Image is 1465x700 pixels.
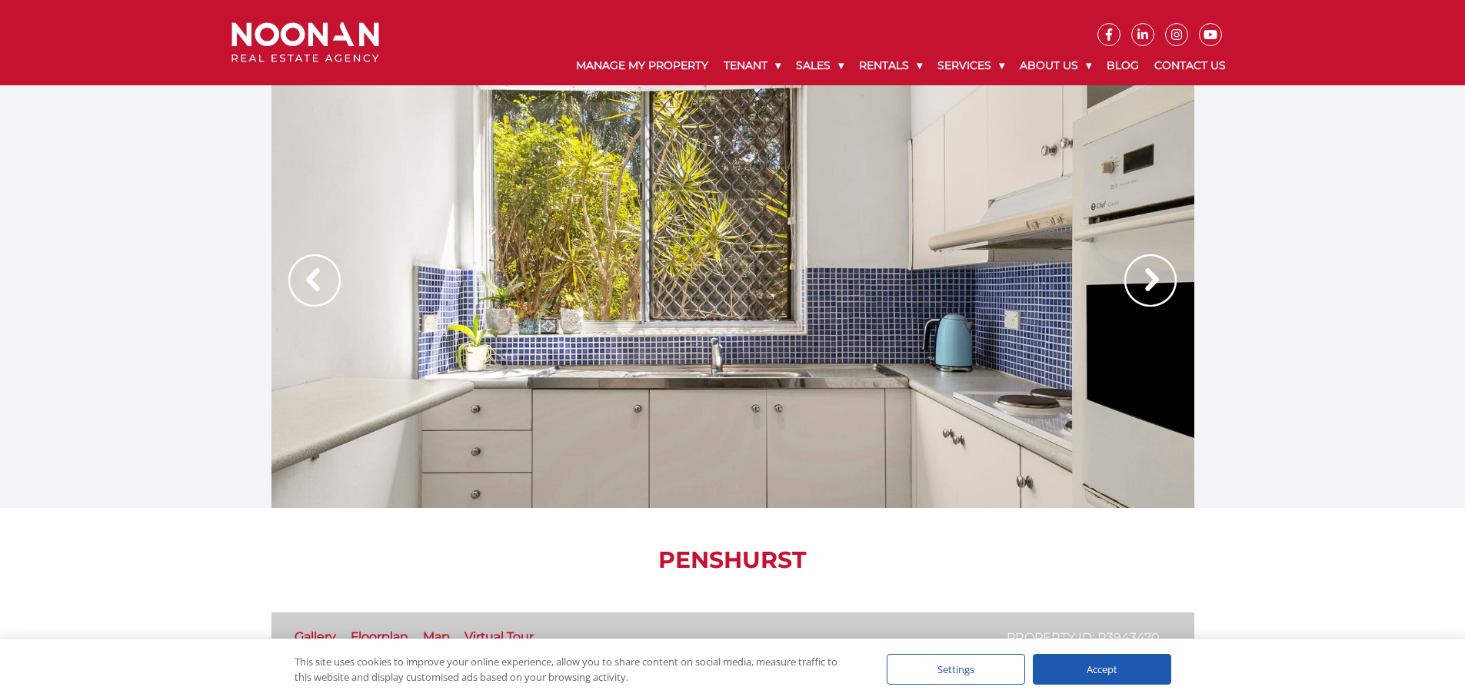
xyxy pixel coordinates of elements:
a: Tenant [716,46,788,85]
div: Accept [1033,654,1171,685]
div: Settings [887,654,1025,685]
a: Gallery [295,629,336,644]
a: About Us [1012,46,1099,85]
p: Property ID: R3943470 [1007,628,1160,647]
a: Services [930,46,1012,85]
a: Contact Us [1147,46,1234,85]
a: Map [423,629,450,644]
a: Floorplan [351,629,408,644]
div: This site uses cookies to improve your online experience, allow you to share content on social me... [295,654,856,685]
a: Blog [1099,46,1147,85]
a: Manage My Property [568,46,716,85]
a: Rentals [851,46,930,85]
a: Virtual Tour [464,629,534,644]
a: Sales [788,46,851,85]
img: Arrow slider [1124,254,1177,307]
img: Noonan Real Estate Agency [231,22,379,63]
img: Arrow slider [288,254,341,307]
h1: PENSHURST [271,546,1194,574]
